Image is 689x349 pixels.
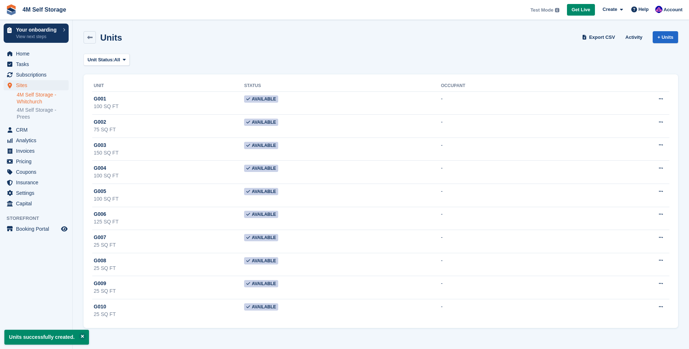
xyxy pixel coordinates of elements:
[441,276,581,299] td: -
[244,257,278,264] span: Available
[16,188,60,198] span: Settings
[94,210,106,218] span: G006
[94,241,244,249] div: 25 SQ FT
[555,8,559,12] img: icon-info-grey-7440780725fd019a000dd9b08b2336e03edf1995a4989e88bcd33f0948082b44.svg
[4,24,69,43] a: Your onboarding View next steps
[94,287,244,295] div: 25 SQ FT
[20,4,69,16] a: 4M Self Storage
[94,195,244,203] div: 100 SQ FT
[94,141,106,149] span: G003
[94,234,106,241] span: G007
[4,146,69,156] a: menu
[530,7,553,14] span: Test Mode
[16,198,60,209] span: Capital
[92,80,244,92] th: Unit
[16,177,60,188] span: Insurance
[441,299,581,322] td: -
[94,149,244,157] div: 150 SQ FT
[16,49,60,59] span: Home
[441,184,581,207] td: -
[441,137,581,161] td: -
[244,188,278,195] span: Available
[589,34,615,41] span: Export CSV
[94,95,106,103] span: G001
[441,80,581,92] th: Occupant
[244,119,278,126] span: Available
[441,161,581,184] td: -
[17,91,69,105] a: 4M Self Storage - Whitchurch
[84,54,130,66] button: Unit Status: All
[4,177,69,188] a: menu
[4,156,69,167] a: menu
[60,225,69,233] a: Preview store
[244,95,278,103] span: Available
[572,6,590,13] span: Get Live
[16,27,59,32] p: Your onboarding
[664,6,682,13] span: Account
[244,80,441,92] th: Status
[94,118,106,126] span: G002
[94,188,106,195] span: G005
[94,126,244,134] div: 75 SQ FT
[4,188,69,198] a: menu
[17,107,69,120] a: 4M Self Storage - Prees
[94,218,244,226] div: 125 SQ FT
[16,125,60,135] span: CRM
[441,230,581,253] td: -
[94,311,244,318] div: 25 SQ FT
[6,4,17,15] img: stora-icon-8386f47178a22dfd0bd8f6a31ec36ba5ce8667c1dd55bd0f319d3a0aa187defe.svg
[244,211,278,218] span: Available
[94,164,106,172] span: G004
[441,91,581,115] td: -
[244,234,278,241] span: Available
[94,172,244,180] div: 100 SQ FT
[16,70,60,80] span: Subscriptions
[581,31,618,43] a: Export CSV
[16,156,60,167] span: Pricing
[16,33,59,40] p: View next steps
[4,70,69,80] a: menu
[4,80,69,90] a: menu
[4,135,69,145] a: menu
[567,4,595,16] a: Get Live
[16,80,60,90] span: Sites
[16,135,60,145] span: Analytics
[16,59,60,69] span: Tasks
[88,56,114,63] span: Unit Status:
[16,167,60,177] span: Coupons
[16,146,60,156] span: Invoices
[653,31,678,43] a: + Units
[244,142,278,149] span: Available
[4,330,89,345] p: Units successfully created.
[244,303,278,311] span: Available
[603,6,617,13] span: Create
[114,56,120,63] span: All
[441,207,581,230] td: -
[244,165,278,172] span: Available
[7,215,72,222] span: Storefront
[639,6,649,13] span: Help
[100,33,122,42] h2: Units
[623,31,645,43] a: Activity
[94,280,106,287] span: G009
[4,125,69,135] a: menu
[441,253,581,276] td: -
[94,257,106,264] span: G008
[244,280,278,287] span: Available
[4,198,69,209] a: menu
[4,49,69,59] a: menu
[4,224,69,234] a: menu
[94,103,244,110] div: 100 SQ FT
[4,59,69,69] a: menu
[4,167,69,177] a: menu
[16,224,60,234] span: Booking Portal
[655,6,662,13] img: Pete Clutton
[94,264,244,272] div: 25 SQ FT
[441,115,581,138] td: -
[94,303,106,311] span: G010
